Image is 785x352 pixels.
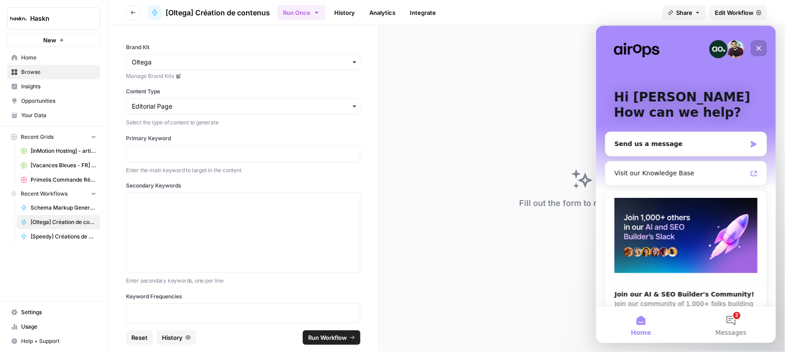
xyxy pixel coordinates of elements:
p: Enter the main keyword to target in the content [126,166,360,175]
iframe: Intercom live chat [596,26,776,343]
a: Schema Markup Generator [17,201,100,215]
span: Recent Grids [21,133,54,141]
a: [InMotion Hosting] - article de blog 2000 mots [17,144,100,158]
a: Usage [7,320,100,334]
button: Help + Support [7,334,100,348]
label: Secondary Keywords [126,182,360,190]
a: [Speedy] Créations de contenu [17,229,100,244]
span: [InMotion Hosting] - article de blog 2000 mots [31,147,96,155]
a: Settings [7,305,100,320]
span: Help + Support [21,337,96,345]
button: Workspace: Haskn [7,7,100,30]
a: Primelis Commande Rédaction Netlinking (2).csv [17,173,100,187]
a: Home [7,50,100,65]
span: [Oltega] Création de contenus [31,218,96,226]
button: History [157,330,196,345]
button: Share [663,5,706,20]
span: [Vacances Bleues - FR] Pages refonte sites hôtels - Le Grand Large Grid [31,161,96,169]
span: [Speedy] Créations de contenu [31,233,96,241]
label: Keyword Frequencies [126,293,360,301]
span: Run Workflow [308,333,347,342]
input: Editorial Page [132,102,354,111]
img: Haskn Logo [10,10,27,27]
p: Enter secondary keywords, one per line [126,276,360,285]
label: Brand Kit [126,43,360,51]
a: Edit Workflow [709,5,767,20]
span: Primelis Commande Rédaction Netlinking (2).csv [31,176,96,184]
span: Share [676,8,692,17]
a: Opportunities [7,94,100,108]
label: Content Type [126,87,360,96]
button: New [7,33,100,47]
button: Recent Workflows [7,187,100,201]
a: Your Data [7,108,100,123]
span: [Oltega] Création de contenus [166,7,270,18]
span: Your Data [21,111,96,119]
span: History [162,333,183,342]
button: Run Workflow [303,330,360,345]
button: Reset [126,330,153,345]
span: Recent Workflows [21,190,67,198]
a: Analytics [364,5,401,20]
button: Run Once [277,5,325,20]
a: Insights [7,79,100,94]
label: Primary Keyword [126,134,360,142]
a: Browse [7,65,100,79]
a: Manage Brand Kits [126,72,360,80]
a: Integrate [404,5,441,20]
span: Reset [131,333,148,342]
span: Haskn [30,14,85,23]
span: Settings [21,308,96,316]
span: Usage [21,323,96,331]
a: [Oltega] Création de contenus [148,5,270,20]
span: New [43,36,56,45]
span: Opportunities [21,97,96,105]
span: Edit Workflow [715,8,754,17]
div: Fill out the form to run this once [519,197,645,210]
button: Recent Grids [7,130,100,144]
a: [Oltega] Création de contenus [17,215,100,229]
a: History [329,5,360,20]
span: Schema Markup Generator [31,204,96,212]
span: Browse [21,68,96,76]
a: [Vacances Bleues - FR] Pages refonte sites hôtels - Le Grand Large Grid [17,158,100,173]
span: Home [21,54,96,62]
span: Insights [21,82,96,91]
input: Oltega [132,58,354,67]
p: Select the type of content to generate [126,118,360,127]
